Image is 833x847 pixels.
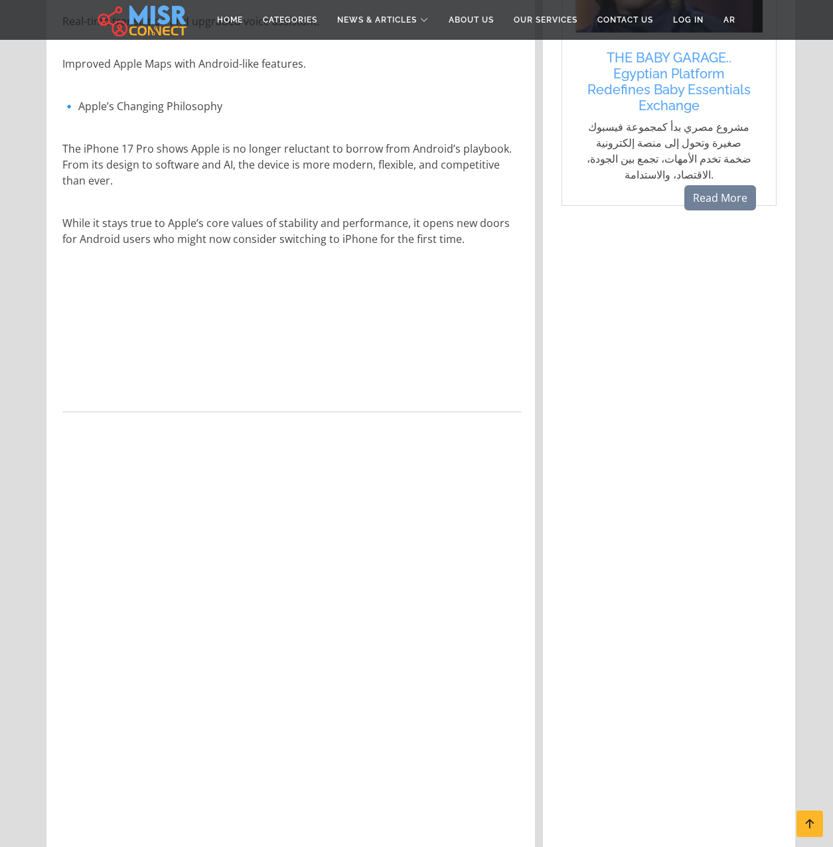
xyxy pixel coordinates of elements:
[439,7,504,33] a: About Us
[62,141,522,189] p: The iPhone 17 Pro shows Apple is no longer reluctant to borrow from Android’s playbook. From its ...
[62,56,522,72] p: Improved Apple Maps with Android-like features.
[663,7,714,33] a: Log in
[253,7,327,33] a: Categories
[684,185,756,210] a: Read More
[582,119,756,183] p: مشروع مصري بدأ كمجموعة فيسبوك صغيرة وتحول إلى منصة إلكترونية ضخمة تخدم الأمهات، تجمع بين الجودة، ...
[582,50,756,114] a: THE BABY GARAGE.. Egyptian Platform Redefines Baby Essentials Exchange
[62,215,522,247] p: While it stays true to Apple’s core values of stability and performance, it opens new doors for A...
[504,7,587,33] a: Our Services
[98,3,187,37] img: main.misr_connect
[337,14,417,26] span: News & Articles
[587,7,663,33] a: Contact Us
[207,7,253,33] a: Home
[62,98,522,114] p: 🔹 Apple’s Changing Philosophy
[714,7,745,33] a: AR
[327,7,439,33] a: News & Articles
